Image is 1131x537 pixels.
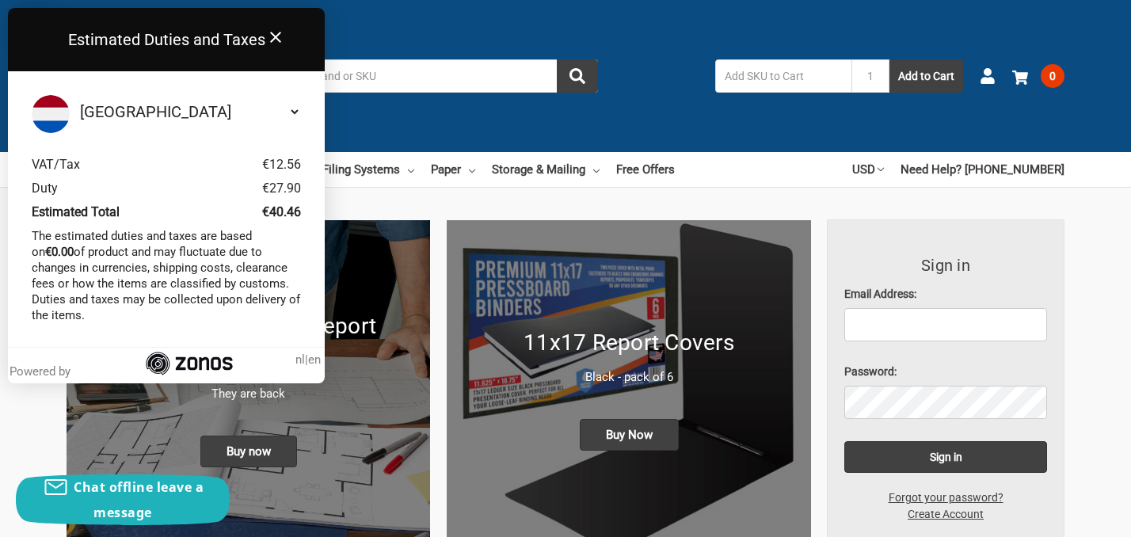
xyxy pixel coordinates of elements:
span: en [308,352,321,367]
input: Search by keyword, brand or SKU [202,59,598,93]
a: Paper [431,152,475,187]
div: Estimated Duties and Taxes [8,8,325,71]
p: They are back [83,385,413,403]
a: 0 [1012,55,1064,97]
div: Estimated Total [32,204,166,220]
img: Flag of Netherlands [32,95,70,133]
span: | [295,352,321,368]
span: 0 [1041,64,1064,88]
a: Create Account [899,506,992,523]
h3: Sign in [844,253,1048,277]
div: VAT/Tax [32,157,166,173]
div: €40.46 [262,204,301,220]
div: €27.90 [262,181,301,196]
button: Chat offline leave a message [16,474,230,525]
input: Add SKU to Cart [715,59,851,93]
h1: 11x17 Report Covers [463,326,794,360]
a: Free Offers [616,152,675,187]
span: nl [295,352,305,367]
select: Select your country [77,95,301,128]
p: Black - pack of 6 [463,368,794,387]
a: USD [852,152,884,187]
span: Buy Now [580,419,679,451]
div: €12.56 [262,157,301,173]
a: Need Help? [PHONE_NUMBER] [901,152,1064,187]
button: Add to Cart [889,59,963,93]
p: The estimated duties and taxes are based on of product and may fluctuate due to changes in curren... [32,228,301,323]
label: Email Address: [844,286,1048,303]
input: Sign in [844,441,1048,473]
span: Chat offline leave a message [74,478,204,521]
span: Buy now [200,436,297,467]
b: €0.00 [45,245,74,259]
div: Powered by [10,364,77,379]
div: Duty [32,181,166,196]
a: Filing Systems [322,152,414,187]
label: Password: [844,364,1048,380]
a: Forgot your password? [880,489,1012,506]
a: Storage & Mailing [492,152,600,187]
